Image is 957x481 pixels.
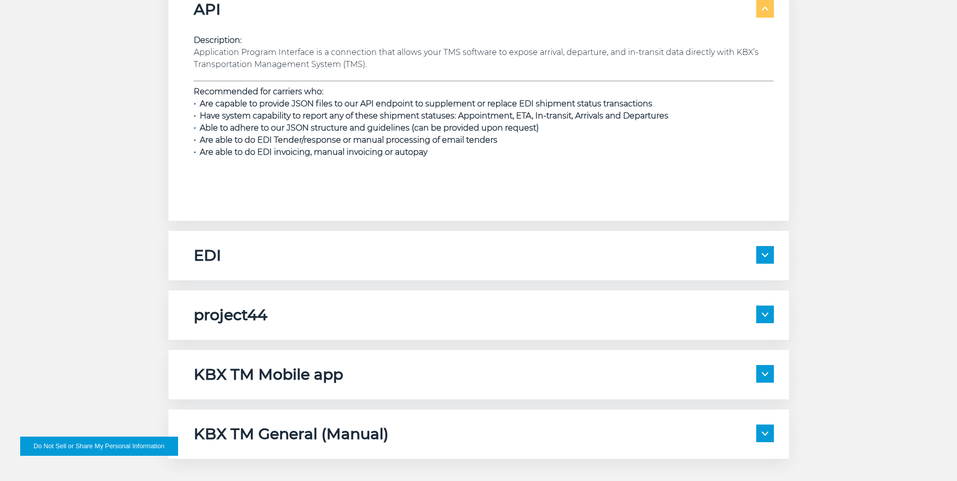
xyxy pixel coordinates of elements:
[20,437,178,456] button: Do Not Sell or Share My Personal Information
[194,425,388,444] h5: KBX TM General (Manual)
[762,313,768,317] img: arrow
[194,246,221,265] h5: EDI
[194,87,323,96] strong: Recommended for carriers who:
[194,365,343,384] h5: KBX TM Mobile app
[194,111,668,121] span: • Have system capability to report any of these shipment statuses: Appointment, ETA, In-transit, ...
[762,253,768,257] img: arrow
[194,147,427,157] span: • Are able to do EDI invoicing, manual invoicing or autopay
[194,306,267,325] h5: project44
[762,7,768,11] img: arrow
[762,432,768,436] img: arrow
[762,372,768,376] img: arrow
[194,99,652,108] span: • Are capable to provide JSON files to our API endpoint to supplement or replace EDI shipment sta...
[194,123,539,133] span: • Able to adhere to our JSON structure and guidelines (can be provided upon request)
[194,34,774,71] p: Application Program Interface is a connection that allows your TMS software to expose arrival, de...
[194,35,242,45] strong: Description:
[194,135,497,145] span: • Are able to do EDI Tender/response or manual processing of email tenders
